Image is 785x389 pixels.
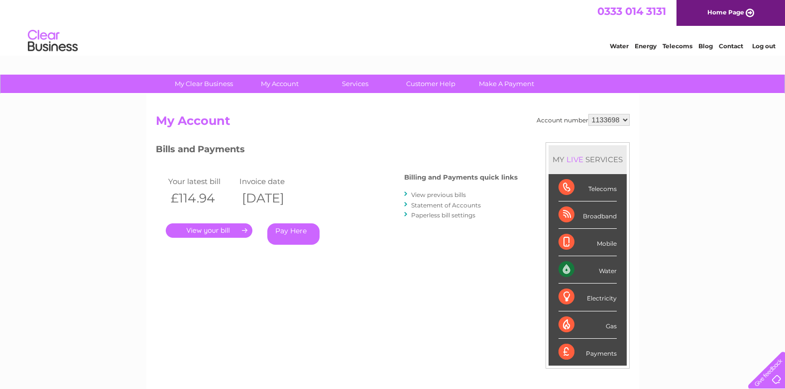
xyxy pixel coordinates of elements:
[411,211,475,219] a: Paperless bill settings
[166,223,252,238] a: .
[559,339,617,366] div: Payments
[156,142,518,160] h3: Bills and Payments
[267,223,320,245] a: Pay Here
[564,155,585,164] div: LIVE
[237,175,309,188] td: Invoice date
[549,145,627,174] div: MY SERVICES
[465,75,548,93] a: Make A Payment
[537,114,630,126] div: Account number
[559,174,617,201] div: Telecoms
[156,114,630,133] h2: My Account
[559,201,617,229] div: Broadband
[719,42,743,50] a: Contact
[698,42,713,50] a: Blog
[635,42,657,50] a: Energy
[158,5,628,48] div: Clear Business is a trading name of Verastar Limited (registered in [GEOGRAPHIC_DATA] No. 3667643...
[559,311,617,339] div: Gas
[597,5,666,17] a: 0333 014 3131
[238,75,321,93] a: My Account
[166,175,237,188] td: Your latest bill
[163,75,245,93] a: My Clear Business
[610,42,629,50] a: Water
[404,174,518,181] h4: Billing and Payments quick links
[27,26,78,56] img: logo.png
[166,188,237,208] th: £114.94
[559,229,617,256] div: Mobile
[411,201,481,209] a: Statement of Accounts
[559,256,617,284] div: Water
[752,42,776,50] a: Log out
[390,75,472,93] a: Customer Help
[663,42,692,50] a: Telecoms
[411,191,466,198] a: View previous bills
[559,284,617,311] div: Electricity
[237,188,309,208] th: [DATE]
[314,75,396,93] a: Services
